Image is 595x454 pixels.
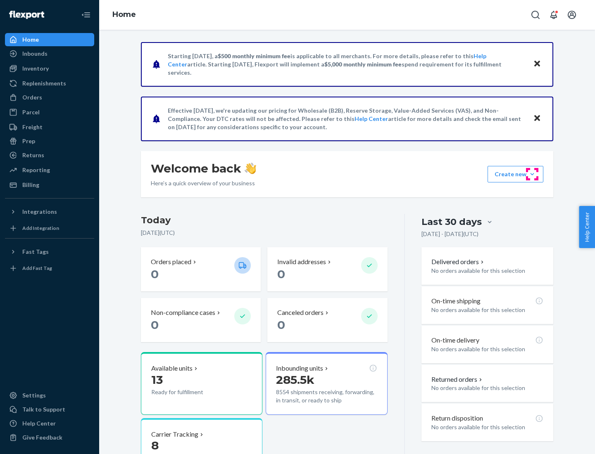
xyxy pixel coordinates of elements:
[151,318,159,332] span: 0
[5,91,94,104] a: Orders
[78,7,94,23] button: Close Navigation
[277,267,285,281] span: 0
[22,225,59,232] div: Add Integration
[112,10,136,19] a: Home
[22,433,62,442] div: Give Feedback
[151,308,215,317] p: Non-compliance cases
[151,373,163,387] span: 13
[431,375,484,384] button: Returned orders
[488,166,543,182] button: Create new
[168,106,525,131] p: Effective [DATE], we're updating our pricing for Wholesale (B2B), Reserve Storage, Value-Added Se...
[431,423,543,431] p: No orders available for this selection
[5,121,94,134] a: Freight
[168,52,525,77] p: Starting [DATE], a is applicable to all merchants. For more details, please refer to this article...
[22,265,52,272] div: Add Fast Tag
[151,257,191,267] p: Orders placed
[22,248,49,256] div: Fast Tags
[5,417,94,430] a: Help Center
[277,318,285,332] span: 0
[431,345,543,353] p: No orders available for this selection
[5,106,94,119] a: Parcel
[22,181,39,189] div: Billing
[245,163,256,174] img: hand-wave emoji
[151,388,228,396] p: Ready for fulfillment
[22,137,35,145] div: Prep
[545,7,562,23] button: Open notifications
[5,222,94,235] a: Add Integration
[141,247,261,291] button: Orders placed 0
[431,306,543,314] p: No orders available for this selection
[151,267,159,281] span: 0
[267,247,387,291] button: Invalid addresses 0
[431,336,479,345] p: On-time delivery
[9,11,44,19] img: Flexport logo
[141,352,262,415] button: Available units13Ready for fulfillment
[355,115,388,122] a: Help Center
[276,373,314,387] span: 285.5k
[5,77,94,90] a: Replenishments
[421,230,478,238] p: [DATE] - [DATE] ( UTC )
[431,296,481,306] p: On-time shipping
[151,364,193,373] p: Available units
[532,58,543,70] button: Close
[22,391,46,400] div: Settings
[5,47,94,60] a: Inbounds
[22,79,66,87] div: Replenishments
[5,149,94,162] a: Returns
[5,245,94,258] button: Fast Tags
[277,257,326,267] p: Invalid addresses
[276,364,323,373] p: Inbounding units
[22,166,50,174] div: Reporting
[5,135,94,148] a: Prep
[5,62,94,75] a: Inventory
[141,229,388,237] p: [DATE] ( UTC )
[151,161,256,176] h1: Welcome back
[276,388,377,404] p: 8554 shipments receiving, forwarding, in transit, or ready to ship
[22,108,40,116] div: Parcel
[5,262,94,275] a: Add Fast Tag
[267,298,387,342] button: Canceled orders 0
[564,7,580,23] button: Open account menu
[532,113,543,125] button: Close
[141,214,388,227] h3: Today
[431,414,483,423] p: Return disposition
[22,405,65,414] div: Talk to Support
[5,205,94,218] button: Integrations
[5,33,94,46] a: Home
[141,298,261,342] button: Non-compliance cases 0
[22,93,42,102] div: Orders
[431,257,486,267] button: Delivered orders
[22,64,49,73] div: Inventory
[324,61,402,68] span: $5,000 monthly minimum fee
[151,438,159,452] span: 8
[22,208,57,216] div: Integrations
[218,52,290,59] span: $500 monthly minimum fee
[22,419,56,428] div: Help Center
[5,163,94,177] a: Reporting
[5,389,94,402] a: Settings
[151,179,256,187] p: Here’s a quick overview of your business
[579,206,595,248] button: Help Center
[151,430,198,439] p: Carrier Tracking
[266,352,387,415] button: Inbounding units285.5k8554 shipments receiving, forwarding, in transit, or ready to ship
[5,178,94,192] a: Billing
[22,35,39,44] div: Home
[106,3,143,27] ol: breadcrumbs
[431,384,543,392] p: No orders available for this selection
[22,123,43,131] div: Freight
[22,151,44,159] div: Returns
[527,7,544,23] button: Open Search Box
[22,50,48,58] div: Inbounds
[5,403,94,416] a: Talk to Support
[5,431,94,444] button: Give Feedback
[431,267,543,275] p: No orders available for this selection
[277,308,324,317] p: Canceled orders
[421,215,482,228] div: Last 30 days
